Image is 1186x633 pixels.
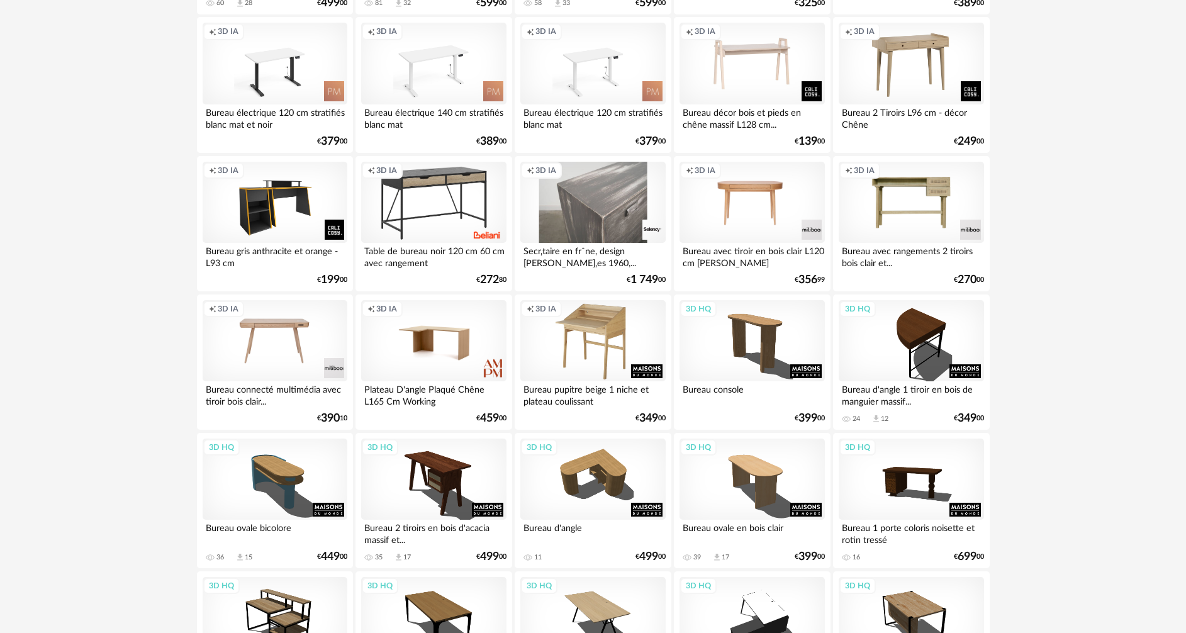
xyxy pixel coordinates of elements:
[520,243,665,268] div: Secr‚taire en frˆne, design [PERSON_NAME]‚es 1960,...
[367,165,375,176] span: Creation icon
[680,381,824,406] div: Bureau console
[680,520,824,545] div: Bureau ovale en bois clair
[686,165,693,176] span: Creation icon
[367,26,375,36] span: Creation icon
[361,520,506,545] div: Bureau 2 tiroirs en bois d'acacia massif et...
[798,552,817,561] span: 399
[674,17,830,153] a: Creation icon 3D IA Bureau décor bois et pieds en chêne massif L128 cm... €13900
[639,414,658,423] span: 349
[515,156,671,292] a: Creation icon 3D IA Secr‚taire en frˆne, design [PERSON_NAME]‚es 1960,... €1 74900
[680,243,824,268] div: Bureau avec tiroir en bois clair L120 cm [PERSON_NAME]
[845,26,853,36] span: Creation icon
[954,552,984,561] div: € 00
[853,415,860,423] div: 24
[203,104,347,130] div: Bureau électrique 120 cm stratifiés blanc mat et noir
[521,439,557,456] div: 3D HQ
[515,294,671,430] a: Creation icon 3D IA Bureau pupitre beige 1 niche et plateau coulissant €34900
[203,381,347,406] div: Bureau connecté multimédia avec tiroir bois clair...
[722,553,729,562] div: 17
[403,553,411,562] div: 17
[361,381,506,406] div: Plateau D'angle Plaqué Chêne L165 Cm Working
[361,104,506,130] div: Bureau électrique 140 cm stratifiés blanc mat
[527,165,534,176] span: Creation icon
[639,137,658,146] span: 379
[218,165,238,176] span: 3D IA
[376,26,397,36] span: 3D IA
[881,415,888,423] div: 12
[795,137,825,146] div: € 00
[480,414,499,423] span: 459
[476,276,506,284] div: € 80
[795,414,825,423] div: € 00
[535,304,556,314] span: 3D IA
[795,552,825,561] div: € 00
[197,17,353,153] a: Creation icon 3D IA Bureau électrique 120 cm stratifiés blanc mat et noir €37900
[480,137,499,146] span: 389
[680,104,824,130] div: Bureau décor bois et pieds en chêne massif L128 cm...
[218,26,238,36] span: 3D IA
[854,26,875,36] span: 3D IA
[635,414,666,423] div: € 00
[798,276,817,284] span: 356
[317,276,347,284] div: € 00
[674,294,830,430] a: 3D HQ Bureau console €39900
[203,520,347,545] div: Bureau ovale bicolore
[321,552,340,561] span: 449
[635,137,666,146] div: € 00
[361,243,506,268] div: Table de bureau noir 120 cm 60 cm avec rangement
[635,552,666,561] div: € 00
[480,276,499,284] span: 272
[853,553,860,562] div: 16
[355,17,512,153] a: Creation icon 3D IA Bureau électrique 140 cm stratifiés blanc mat €38900
[317,137,347,146] div: € 00
[355,156,512,292] a: Creation icon 3D IA Table de bureau noir 120 cm 60 cm avec rangement €27280
[839,381,983,406] div: Bureau d'angle 1 tiroir en bois de manguier massif...
[534,553,542,562] div: 11
[839,578,876,594] div: 3D HQ
[839,439,876,456] div: 3D HQ
[680,439,717,456] div: 3D HQ
[203,439,240,456] div: 3D HQ
[871,414,881,423] span: Download icon
[712,552,722,562] span: Download icon
[235,552,245,562] span: Download icon
[521,578,557,594] div: 3D HQ
[355,433,512,569] a: 3D HQ Bureau 2 tiroirs en bois d'acacia massif et... 35 Download icon 17 €49900
[317,552,347,561] div: € 00
[954,414,984,423] div: € 00
[376,165,397,176] span: 3D IA
[639,552,658,561] span: 499
[958,414,976,423] span: 349
[209,165,216,176] span: Creation icon
[854,165,875,176] span: 3D IA
[693,553,701,562] div: 39
[197,156,353,292] a: Creation icon 3D IA Bureau gris anthracite et orange - L93 cm €19900
[476,414,506,423] div: € 00
[798,414,817,423] span: 399
[954,276,984,284] div: € 00
[527,26,534,36] span: Creation icon
[218,304,238,314] span: 3D IA
[680,301,717,317] div: 3D HQ
[515,433,671,569] a: 3D HQ Bureau d'angle 11 €49900
[833,294,989,430] a: 3D HQ Bureau d'angle 1 tiroir en bois de manguier massif... 24 Download icon 12 €34900
[839,301,876,317] div: 3D HQ
[321,137,340,146] span: 379
[958,552,976,561] span: 699
[321,414,340,423] span: 390
[833,433,989,569] a: 3D HQ Bureau 1 porte coloris noisette et rotin tressé 16 €69900
[245,553,252,562] div: 15
[630,276,658,284] span: 1 749
[627,276,666,284] div: € 00
[476,137,506,146] div: € 00
[515,17,671,153] a: Creation icon 3D IA Bureau électrique 120 cm stratifiés blanc mat €37900
[376,304,397,314] span: 3D IA
[216,553,224,562] div: 36
[833,17,989,153] a: Creation icon 3D IA Bureau 2 Tiroirs L96 cm - décor Chêne €24900
[695,165,715,176] span: 3D IA
[209,26,216,36] span: Creation icon
[321,276,340,284] span: 199
[317,414,347,423] div: € 10
[686,26,693,36] span: Creation icon
[197,294,353,430] a: Creation icon 3D IA Bureau connecté multimédia avec tiroir bois clair... €39010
